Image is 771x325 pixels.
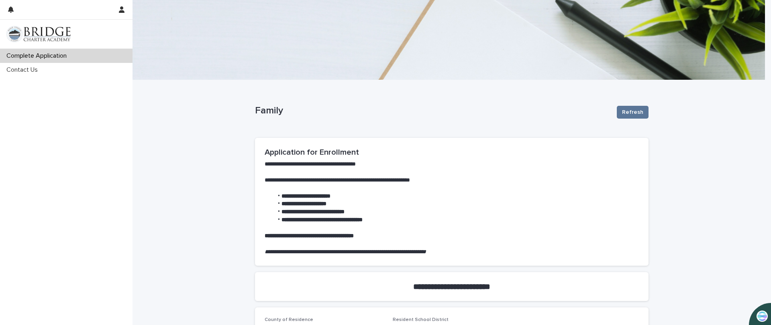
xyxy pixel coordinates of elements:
[393,317,449,322] span: Resident School District
[617,106,649,119] button: Refresh
[3,52,73,60] p: Complete Application
[265,147,639,157] h2: Application for Enrollment
[6,26,71,42] img: V1C1m3IdTEidaUdm9Hs0
[622,108,643,116] span: Refresh
[255,105,610,117] p: Family
[265,317,313,322] span: County of Residence
[3,66,44,74] p: Contact Us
